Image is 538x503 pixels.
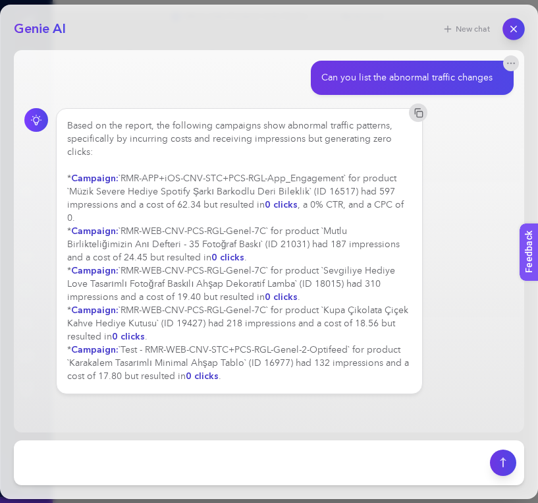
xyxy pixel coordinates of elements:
strong: 0 clicks [265,198,298,211]
strong: 0 clicks [265,291,298,303]
div: Can you list the abnormal traffic changes [321,71,493,84]
strong: Campaign: [71,225,119,237]
strong: Campaign: [71,343,119,356]
strong: 0 clicks [186,370,219,382]
button: New chat [435,20,498,38]
strong: 0 clicks [112,330,145,343]
h2: Genie AI [14,20,66,38]
strong: 0 clicks [211,251,244,264]
div: Based on the report, the following campaigns show abnormal traffic patterns, specifically by incu... [67,119,412,383]
strong: Campaign: [71,264,119,277]
strong: Campaign: [71,304,119,316]
span: Feedback [8,4,50,15]
strong: Campaign: [71,172,119,185]
button: Copy [409,104,427,122]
